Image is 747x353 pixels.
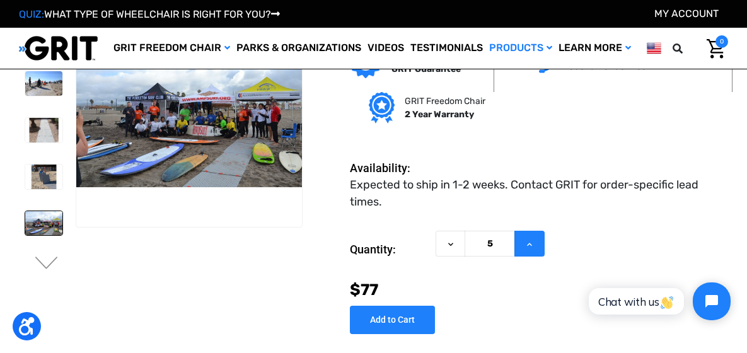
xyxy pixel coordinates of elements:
input: Add to Cart [350,306,435,334]
p: GRIT Freedom Chair [405,95,485,108]
a: Learn More [555,28,634,69]
img: Access Trax Mats [25,211,62,236]
img: Access Trax Mats [25,165,62,189]
button: Go to slide 2 of 6 [33,257,60,272]
a: Videos [364,28,407,69]
a: QUIZ:WHAT TYPE OF WHEELCHAIR IS RIGHT FOR YOU? [19,8,280,20]
img: Access Trax Mats [25,118,62,142]
iframe: Tidio Chat [575,272,741,331]
img: Grit freedom [369,92,395,124]
a: Parks & Organizations [233,28,364,69]
img: Cart [707,39,725,59]
a: Testimonials [407,28,486,69]
dt: Availability: [350,159,429,176]
img: Access Trax Mats [76,37,302,187]
a: GRIT Freedom Chair [110,28,233,69]
a: Cart with 0 items [697,35,728,62]
a: Products [486,28,555,69]
span: QUIZ: [19,8,44,20]
strong: 2 Year Warranty [405,109,474,120]
label: Quantity: [350,231,429,269]
input: Search [691,35,697,62]
img: Access Trax Mats [25,71,62,96]
span: $77 [350,281,378,299]
a: Account [654,8,719,20]
dd: Expected to ship in 1-2 weeks. Contact GRIT for order-specific lead times. [350,176,722,211]
img: GRIT All-Terrain Wheelchair and Mobility Equipment [19,35,98,61]
span: 0 [715,35,728,48]
img: us.png [647,40,661,56]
